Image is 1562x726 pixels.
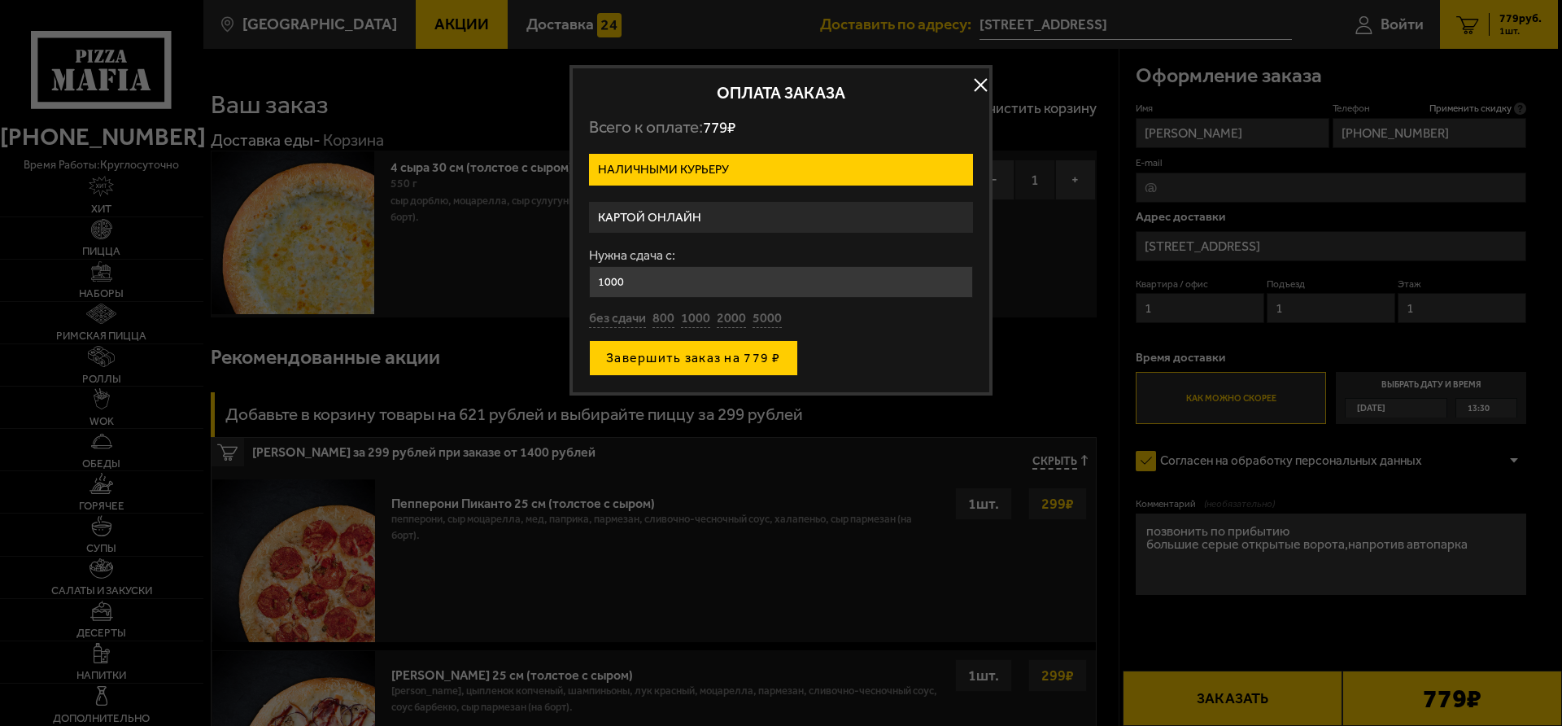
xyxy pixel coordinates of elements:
button: 1000 [681,310,710,328]
button: 2000 [717,310,746,328]
button: без сдачи [589,310,646,328]
button: 5000 [753,310,782,328]
button: 800 [652,310,674,328]
label: Картой онлайн [589,202,973,234]
label: Наличными курьеру [589,154,973,186]
label: Нужна сдача с: [589,249,973,262]
span: 779 ₽ [703,118,735,137]
p: Всего к оплате: [589,117,973,138]
button: Завершить заказ на 779 ₽ [589,340,798,376]
h2: Оплата заказа [589,85,973,101]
